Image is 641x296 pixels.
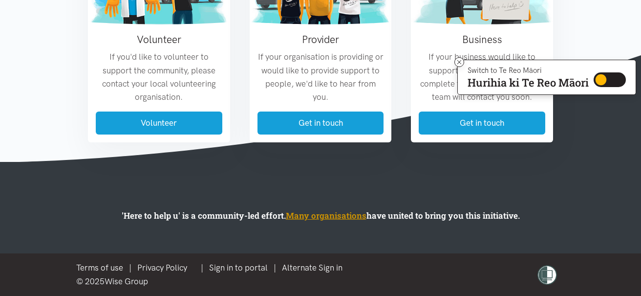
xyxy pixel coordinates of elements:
[468,78,589,87] p: Hurihia ki Te Reo Māori
[209,263,268,273] a: Sign in to portal
[257,50,384,104] p: If your organisation is providing or would like to provide support to people, we'd like to hear f...
[76,275,348,288] div: © 2025
[286,210,366,221] a: Many organisations
[96,32,222,46] h3: Volunteer
[105,276,148,286] a: Wise Group
[419,50,545,104] p: If your business would like to support this initiative, please complete the form and one of our t...
[96,112,222,135] a: Volunteer
[257,32,384,46] h3: Provider
[76,263,123,273] a: Terms of use
[257,112,384,135] a: Get in touch
[76,261,348,274] div: |
[282,263,342,273] a: Alternate Sign in
[419,112,545,135] a: Get in touch
[468,68,589,73] p: Switch to Te Reo Māori
[537,265,557,285] img: shielded
[419,32,545,46] h3: Business
[201,263,348,273] span: | |
[117,209,525,222] p: 'Here to help u' is a community-led effort. have united to bring you this initiative.
[96,50,222,104] p: If you'd like to volunteer to support the community, please contact your local volunteering organ...
[137,263,187,273] a: Privacy Policy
